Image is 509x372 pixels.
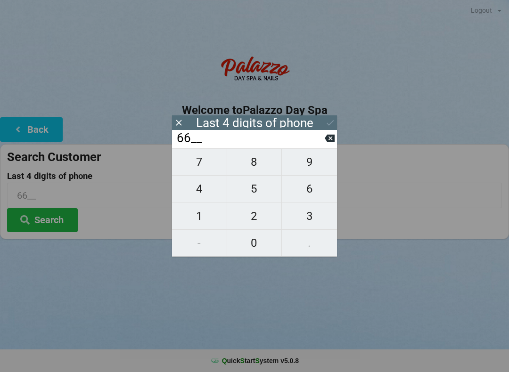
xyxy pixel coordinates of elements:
[172,152,227,172] span: 7
[196,118,313,128] div: Last 4 digits of phone
[227,233,282,253] span: 0
[172,179,227,199] span: 4
[282,202,337,229] button: 3
[282,176,337,202] button: 6
[227,148,282,176] button: 8
[227,202,282,229] button: 2
[282,206,337,226] span: 3
[172,148,227,176] button: 7
[227,206,282,226] span: 2
[227,179,282,199] span: 5
[172,202,227,229] button: 1
[227,230,282,257] button: 0
[282,179,337,199] span: 6
[172,176,227,202] button: 4
[227,152,282,172] span: 8
[282,152,337,172] span: 9
[282,148,337,176] button: 9
[227,176,282,202] button: 5
[172,206,227,226] span: 1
